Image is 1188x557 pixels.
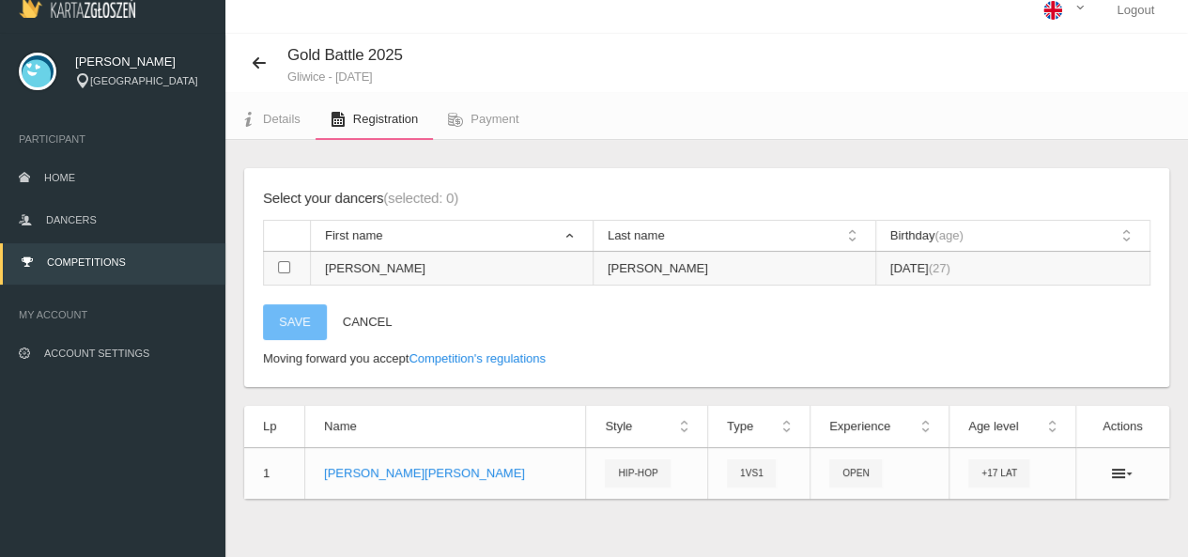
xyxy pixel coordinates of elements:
span: Hip-hop [605,459,670,487]
div: [GEOGRAPHIC_DATA] [75,73,207,89]
span: Dancers [46,214,97,225]
th: Age level [949,406,1075,448]
span: Account Settings [44,348,149,359]
a: Registration [316,99,433,140]
th: Birthday [875,221,1149,252]
th: Experience [810,406,949,448]
span: 1vs1 [727,459,776,487]
div: Select your dancers [263,187,458,210]
img: svg [19,53,56,90]
th: Type [707,406,810,448]
th: First name [311,221,594,252]
p: Moving forward you accept [263,349,1150,368]
span: (age) [934,228,963,242]
span: Open [829,459,882,487]
th: Name [305,406,586,448]
a: Details [225,99,316,140]
span: Competitions [47,256,126,268]
span: Payment [471,112,518,126]
span: Gold Battle 2025 [287,46,403,64]
span: (selected: 0) [383,190,458,206]
span: Participant [19,130,207,148]
span: Registration [353,112,418,126]
th: Style [586,406,708,448]
button: Save [263,304,327,340]
td: [DATE] [875,252,1149,286]
td: 1 [244,448,305,499]
td: [PERSON_NAME] [311,252,594,286]
th: Actions [1075,406,1169,448]
a: Competition's regulations [409,351,546,365]
td: [PERSON_NAME] [593,252,875,286]
button: Cancel [327,304,409,340]
span: [PERSON_NAME] [75,53,207,71]
span: Details [263,112,301,126]
a: Payment [433,99,533,140]
small: Gliwice - [DATE] [287,70,403,83]
th: Last name [593,221,875,252]
th: Lp [244,406,305,448]
span: (27) [929,261,950,275]
span: Home [44,172,75,183]
p: [PERSON_NAME] [PERSON_NAME] [324,464,566,483]
span: My account [19,305,207,324]
span: +17 lat [968,459,1029,487]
